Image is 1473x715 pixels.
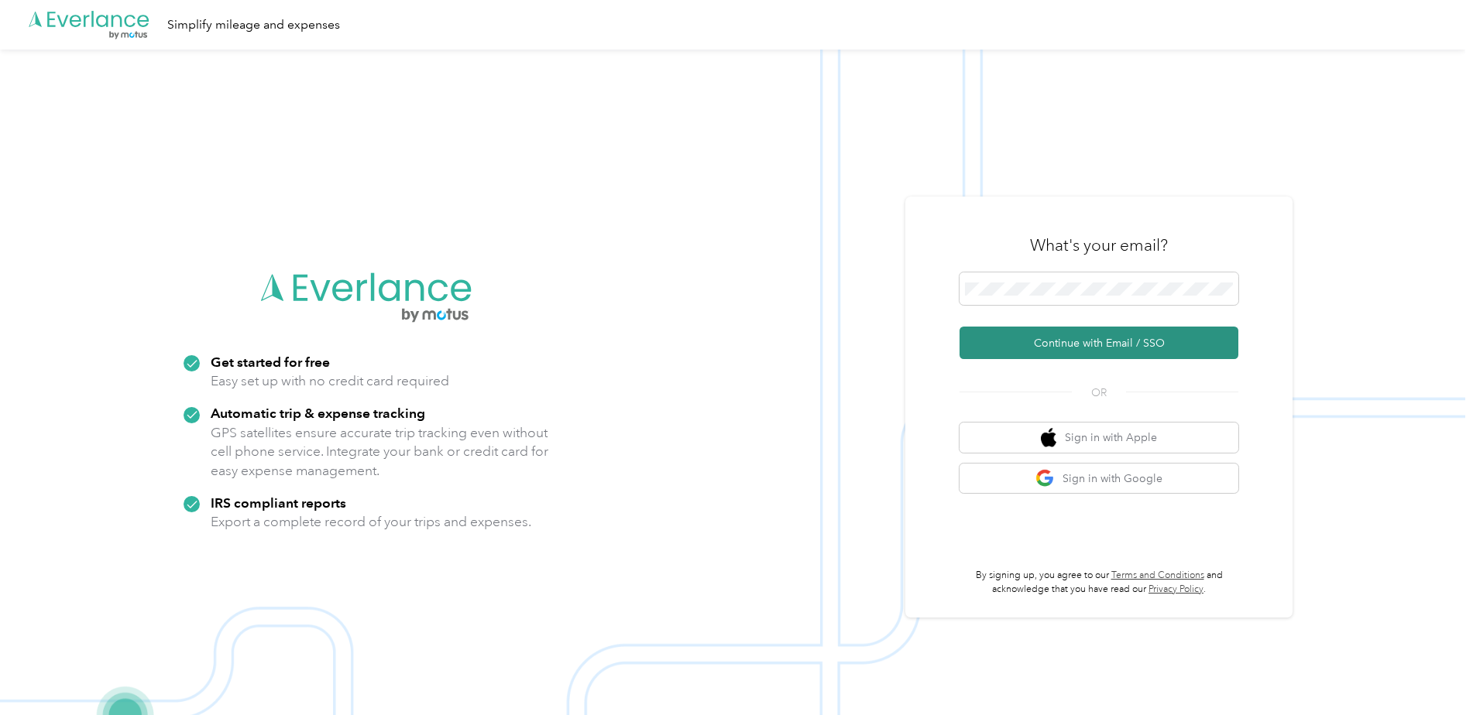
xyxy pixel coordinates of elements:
[1072,385,1126,401] span: OR
[960,327,1238,359] button: Continue with Email / SSO
[211,354,330,370] strong: Get started for free
[167,15,340,35] div: Simplify mileage and expenses
[211,371,449,391] p: Easy set up with no credit card required
[1111,570,1204,581] a: Terms and Conditions
[960,464,1238,494] button: google logoSign in with Google
[1149,583,1203,595] a: Privacy Policy
[211,405,425,421] strong: Automatic trip & expense tracking
[211,494,346,511] strong: IRS compliant reports
[1035,469,1055,488] img: google logo
[211,423,549,481] p: GPS satellites ensure accurate trip tracking even without cell phone service. Integrate your bank...
[960,569,1238,596] p: By signing up, you agree to our and acknowledge that you have read our .
[960,422,1238,453] button: apple logoSign in with Apple
[1030,234,1168,256] h3: What's your email?
[211,512,531,532] p: Export a complete record of your trips and expenses.
[1041,428,1056,447] img: apple logo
